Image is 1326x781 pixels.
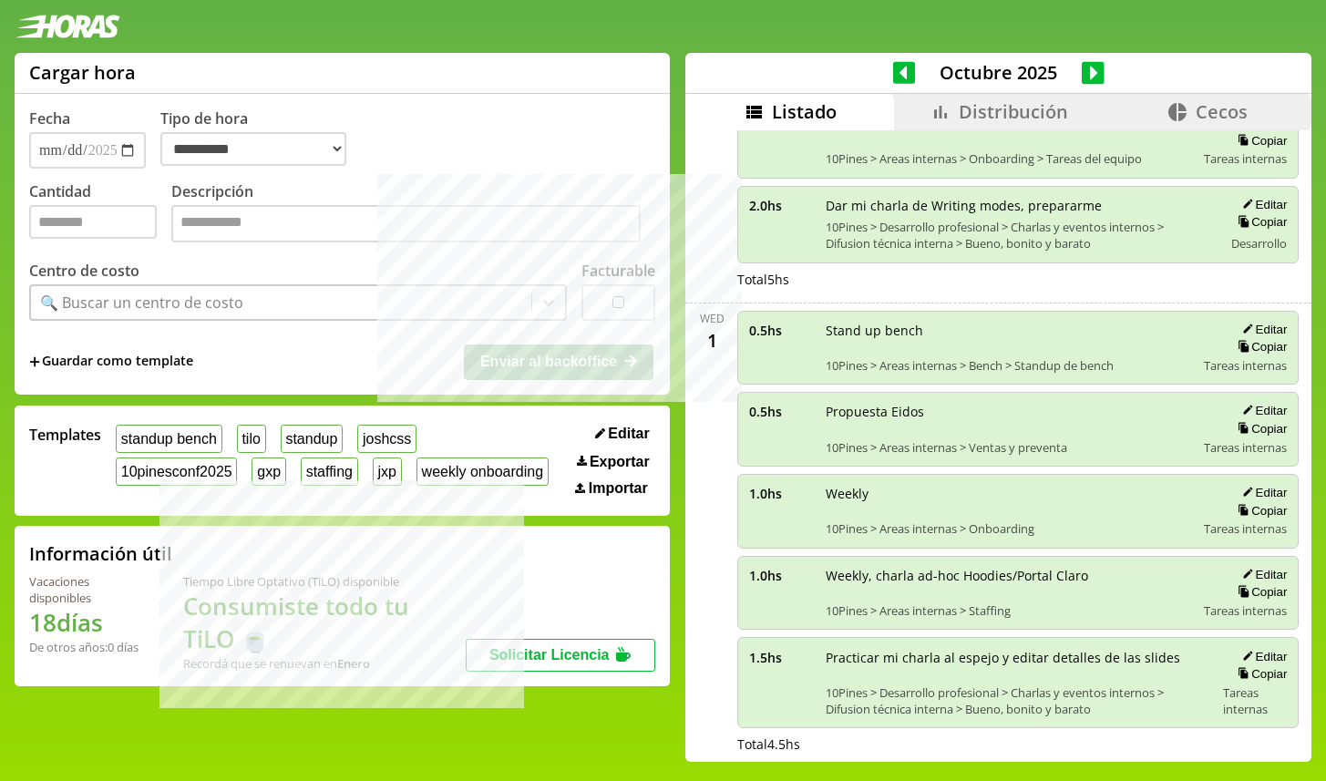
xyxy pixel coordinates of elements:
[183,655,466,672] div: Recordá que se renuevan en
[1232,584,1287,600] button: Copiar
[749,649,813,666] span: 1.5 hs
[29,108,70,128] label: Fecha
[1231,235,1287,252] span: Desarrollo
[1237,485,1287,500] button: Editar
[29,205,157,239] input: Cantidad
[1232,666,1287,682] button: Copiar
[1237,649,1287,664] button: Editar
[571,453,655,471] button: Exportar
[959,99,1068,124] span: Distribución
[160,132,346,166] select: Tipo de hora
[357,425,416,453] button: joshcss
[772,99,837,124] span: Listado
[590,454,650,470] span: Exportar
[826,567,1191,584] span: Weekly, charla ad-hoc Hoodies/Portal Claro
[915,60,1082,85] span: Octubre 2025
[29,639,139,655] div: De otros años: 0 días
[337,655,370,672] b: Enero
[171,181,655,248] label: Descripción
[1237,567,1287,582] button: Editar
[737,735,1299,753] div: Total 4.5 hs
[1204,150,1287,167] span: Tareas internas
[237,425,266,453] button: tilo
[15,15,120,38] img: logotipo
[826,150,1191,167] span: 10Pines > Areas internas > Onboarding > Tareas del equipo
[1204,520,1287,537] span: Tareas internas
[1223,684,1287,717] span: Tareas internas
[1232,214,1287,230] button: Copiar
[29,573,139,606] div: Vacaciones disponibles
[1204,439,1287,456] span: Tareas internas
[116,457,237,486] button: 10pinesconf2025
[697,326,726,355] div: 1
[281,425,344,453] button: standup
[40,293,243,313] div: 🔍 Buscar un centro de costo
[29,606,139,639] h1: 18 días
[29,425,101,445] span: Templates
[171,205,641,243] textarea: Descripción
[160,108,361,169] label: Tipo de hora
[749,322,813,339] span: 0.5 hs
[29,352,193,372] span: +Guardar como template
[1237,403,1287,418] button: Editar
[1232,339,1287,355] button: Copiar
[737,271,1299,288] div: Total 5 hs
[183,590,466,655] h1: Consumiste todo tu TiLO 🍵
[826,649,1210,666] span: Practicar mi charla al espejo y editar detalles de las slides
[581,261,655,281] label: Facturable
[416,457,549,486] button: weekly onboarding
[700,311,725,326] div: Wed
[608,426,649,442] span: Editar
[685,130,1311,759] div: scrollable content
[116,425,222,453] button: standup bench
[252,457,285,486] button: gxp
[183,573,466,590] div: Tiempo Libre Optativo (TiLO) disponible
[826,485,1191,502] span: Weekly
[826,219,1210,252] span: 10Pines > Desarrollo profesional > Charlas y eventos internos > Difusion técnica interna > Bueno,...
[1204,357,1287,374] span: Tareas internas
[29,541,172,566] h2: Información útil
[1232,421,1287,437] button: Copiar
[749,403,813,420] span: 0.5 hs
[749,485,813,502] span: 1.0 hs
[1232,133,1287,149] button: Copiar
[590,425,655,443] button: Editar
[466,639,655,672] button: Solicitar Licencia
[826,322,1191,339] span: Stand up bench
[749,567,813,584] span: 1.0 hs
[29,261,139,281] label: Centro de costo
[301,457,358,486] button: staffing
[29,60,136,85] h1: Cargar hora
[826,403,1191,420] span: Propuesta Eidos
[1237,197,1287,212] button: Editar
[826,602,1191,619] span: 10Pines > Areas internas > Staffing
[1232,503,1287,519] button: Copiar
[1204,602,1287,619] span: Tareas internas
[826,684,1210,717] span: 10Pines > Desarrollo profesional > Charlas y eventos internos > Difusion técnica interna > Bueno,...
[589,480,648,497] span: Importar
[749,197,813,214] span: 2.0 hs
[826,197,1210,214] span: Dar mi charla de Writing modes, prepararme
[826,357,1191,374] span: 10Pines > Areas internas > Bench > Standup de bench
[29,181,171,248] label: Cantidad
[29,352,40,372] span: +
[1196,99,1248,124] span: Cecos
[373,457,402,486] button: jxp
[1237,322,1287,337] button: Editar
[826,520,1191,537] span: 10Pines > Areas internas > Onboarding
[826,439,1191,456] span: 10Pines > Areas internas > Ventas y preventa
[489,647,610,663] span: Solicitar Licencia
